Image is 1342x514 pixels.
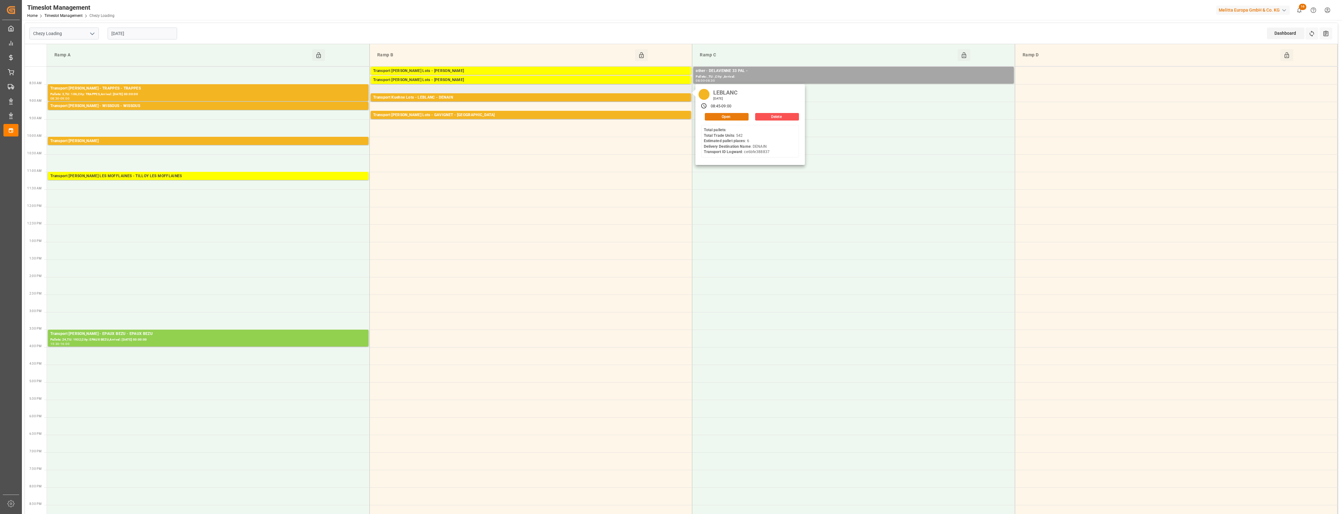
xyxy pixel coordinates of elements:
[60,342,69,345] div: 16:00
[29,257,42,260] span: 1:30 PM
[50,331,366,337] div: Transport [PERSON_NAME] - EPAUX BEZU - EPAUX BEZU
[720,104,721,109] div: -
[29,274,42,278] span: 2:00 PM
[27,3,114,12] div: Timeslot Management
[1267,28,1304,39] div: Dashboard
[704,139,745,143] b: Estimated pallet places
[29,28,99,39] input: Type to search/select
[29,362,42,365] span: 4:30 PM
[721,104,731,109] div: 09:00
[27,187,42,190] span: 11:30 AM
[50,103,366,109] div: Transport [PERSON_NAME] - WISSOUS - WISSOUS
[696,68,1011,74] div: other - DELAVENNE 33 PAL -
[711,87,740,96] div: LEBLANC
[27,169,42,172] span: 11:00 AM
[27,152,42,155] span: 10:30 AM
[50,138,366,144] div: Transport [PERSON_NAME]
[696,79,705,82] div: 08:00
[373,77,689,83] div: Transport [PERSON_NAME] Lots - [PERSON_NAME]
[711,104,721,109] div: 08:45
[50,85,366,92] div: Transport [PERSON_NAME] - TRAPPES - TRAPPES
[1216,4,1292,16] button: Melitta Europa GmbH & Co. KG
[50,337,366,342] div: Pallets: 24,TU: 1932,City: EPAUX BEZU,Arrival: [DATE] 00:00:00
[29,397,42,400] span: 5:30 PM
[44,13,83,18] a: Timeslot Management
[706,79,715,82] div: 08:30
[29,116,42,120] span: 9:30 AM
[29,344,42,348] span: 4:00 PM
[704,144,751,149] b: Delivery Destination Name
[27,13,38,18] a: Home
[59,342,60,345] div: -
[29,81,42,85] span: 8:30 AM
[704,127,770,155] div: : : 542 : 6 : DENAIN : ce6bfe388837
[704,128,726,132] b: Total pallets
[29,485,42,488] span: 8:00 PM
[373,68,689,74] div: Transport [PERSON_NAME] Lots - [PERSON_NAME]
[696,74,1011,80] div: Pallets: ,TU: ,City: ,Arrival:
[755,113,799,121] button: Delete
[50,109,366,115] div: Pallets: 3,TU: 154,City: WISSOUS,Arrival: [DATE] 00:00:00
[87,29,97,39] button: open menu
[50,92,366,97] div: Pallets: 3,TU: 106,City: TRAPPES,Arrival: [DATE] 00:00:00
[108,28,177,39] input: DD-MM-YYYY
[29,379,42,383] span: 5:00 PM
[59,97,60,100] div: -
[373,95,689,101] div: Transport Kuehne Lots - LEBLANC - DENAIN
[50,97,59,100] div: 08:30
[29,309,42,313] span: 3:00 PM
[52,49,312,61] div: Ramp A
[375,49,635,61] div: Ramp B
[373,118,689,124] div: Pallets: 7,TU: 456,City: [GEOGRAPHIC_DATA],Arrival: [DATE] 00:00:00
[50,342,59,345] div: 15:30
[711,96,740,101] div: [DATE]
[29,239,42,243] span: 1:00 PM
[373,112,689,118] div: Transport [PERSON_NAME] Lots - GAVIGNET - [GEOGRAPHIC_DATA]
[27,134,42,137] span: 10:00 AM
[29,292,42,295] span: 2:30 PM
[27,204,42,208] span: 12:00 PM
[705,79,706,82] div: -
[1020,49,1280,61] div: Ramp D
[29,99,42,102] span: 9:00 AM
[1306,3,1320,17] button: Help Center
[27,222,42,225] span: 12:30 PM
[1216,6,1290,15] div: Melitta Europa GmbH & Co. KG
[373,101,689,106] div: Pallets: ,TU: 542,City: [GEOGRAPHIC_DATA],Arrival: [DATE] 00:00:00
[704,133,734,138] b: Total Trade Units
[705,113,749,121] button: Open
[29,450,42,453] span: 7:00 PM
[29,432,42,435] span: 6:30 PM
[60,97,69,100] div: 09:00
[29,467,42,470] span: 7:30 PM
[373,74,689,80] div: Pallets: 22,TU: 534,City: CARQUEFOU,Arrival: [DATE] 00:00:00
[29,327,42,330] span: 3:30 PM
[50,144,366,150] div: Pallets: ,TU: 116,City: [GEOGRAPHIC_DATA],Arrival: [DATE] 00:00:00
[1292,3,1306,17] button: show 16 new notifications
[29,502,42,506] span: 8:30 PM
[697,49,958,61] div: Ramp C
[29,414,42,418] span: 6:00 PM
[50,179,366,185] div: Pallets: 4,TU: ,City: TILLOY LES MOFFLAINES,Arrival: [DATE] 00:00:00
[373,83,689,89] div: Pallets: 14,TU: 416,City: CARQUEFOU,Arrival: [DATE] 00:00:00
[50,173,366,179] div: Transport [PERSON_NAME] LES MOFFLAINES - TILLOY LES MOFFLAINES
[1299,4,1306,10] span: 16
[704,150,742,154] b: Transport ID Logward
